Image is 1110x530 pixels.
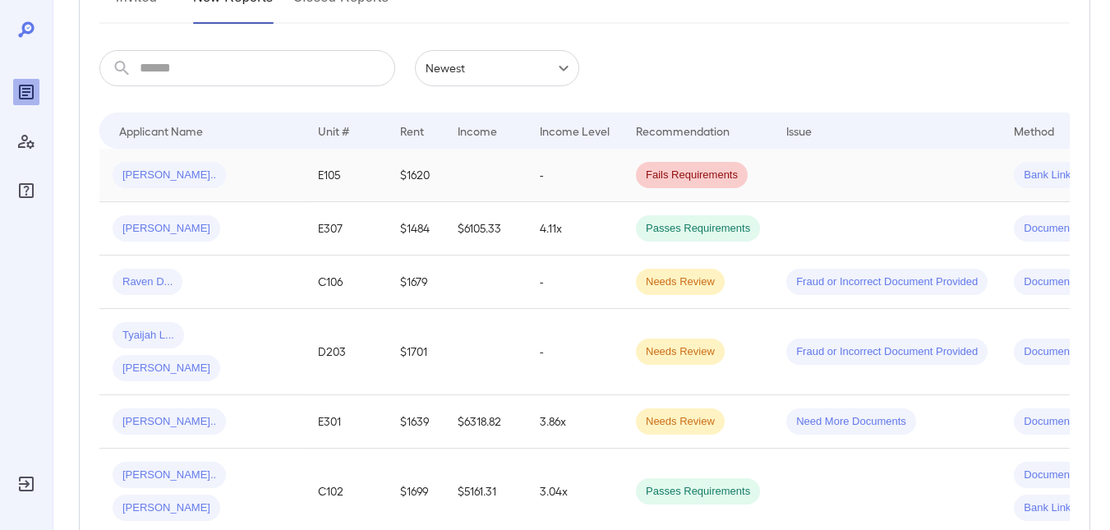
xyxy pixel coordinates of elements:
td: $6105.33 [444,202,527,256]
div: FAQ [13,177,39,204]
span: Tyaijah L... [113,328,184,343]
div: Income [458,121,497,141]
td: - [527,309,623,395]
td: - [527,149,623,202]
span: Fraud or Incorrect Document Provided [786,344,988,360]
div: Issue [786,121,813,141]
span: Raven D... [113,274,182,290]
td: E105 [305,149,387,202]
td: E307 [305,202,387,256]
div: Income Level [540,121,610,141]
td: 3.86x [527,395,623,449]
span: Needs Review [636,344,725,360]
span: Need More Documents [786,414,916,430]
span: [PERSON_NAME] [113,221,220,237]
div: Manage Users [13,128,39,154]
div: Log Out [13,471,39,497]
div: Unit # [318,121,349,141]
td: $6318.82 [444,395,527,449]
div: Applicant Name [119,121,203,141]
td: - [527,256,623,309]
td: C106 [305,256,387,309]
span: Passes Requirements [636,221,760,237]
div: Rent [400,121,426,141]
span: [PERSON_NAME] [113,361,220,376]
span: Fraud or Incorrect Document Provided [786,274,988,290]
span: Fails Requirements [636,168,748,183]
span: Needs Review [636,274,725,290]
span: [PERSON_NAME].. [113,468,226,483]
td: E301 [305,395,387,449]
div: Reports [13,79,39,105]
td: $1639 [387,395,444,449]
td: $1620 [387,149,444,202]
span: Passes Requirements [636,484,760,500]
span: Bank Link [1014,500,1080,516]
span: Bank Link [1014,168,1080,183]
td: D203 [305,309,387,395]
span: [PERSON_NAME].. [113,414,226,430]
span: Needs Review [636,414,725,430]
div: Method [1014,121,1054,141]
div: Recommendation [636,121,730,141]
td: $1484 [387,202,444,256]
td: $1701 [387,309,444,395]
span: [PERSON_NAME].. [113,168,226,183]
td: 4.11x [527,202,623,256]
td: $1679 [387,256,444,309]
span: [PERSON_NAME] [113,500,220,516]
div: Newest [415,50,579,86]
